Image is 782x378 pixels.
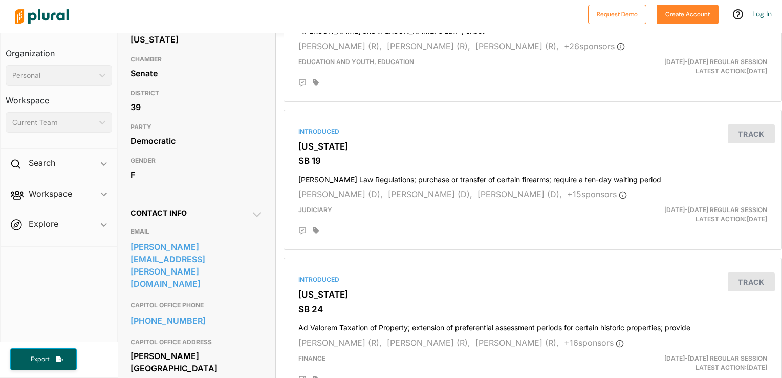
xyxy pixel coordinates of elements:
[131,239,264,291] a: [PERSON_NAME][EMAIL_ADDRESS][PERSON_NAME][DOMAIN_NAME]
[131,155,264,167] h3: GENDER
[298,275,767,284] div: Introduced
[29,157,55,169] h2: Search
[475,41,559,51] span: [PERSON_NAME] (R),
[567,189,627,199] span: + 15 sponsor s
[298,206,332,214] span: Judiciary
[131,99,264,115] div: 39
[664,354,767,362] span: [DATE]-[DATE] Regular Session
[728,124,775,143] button: Track
[131,167,264,182] div: F
[664,206,767,214] span: [DATE]-[DATE] Regular Session
[313,79,319,86] div: Add tags
[298,354,325,362] span: Finance
[387,41,470,51] span: [PERSON_NAME] (R),
[475,338,559,348] span: [PERSON_NAME] (R),
[298,127,767,136] div: Introduced
[6,86,112,108] h3: Workspace
[298,171,767,184] h4: [PERSON_NAME] Law Regulations; purchase or transfer of certain firearms; require a ten-day waitin...
[298,304,767,314] h3: SB 24
[564,338,624,348] span: + 16 sponsor s
[131,336,264,348] h3: CAPITOL OFFICE ADDRESS
[10,348,77,370] button: Export
[131,53,264,66] h3: CHAMBER
[131,66,264,81] div: Senate
[728,272,775,291] button: Track
[298,156,767,166] h3: SB 19
[131,208,187,217] span: Contact Info
[131,121,264,133] h3: PARTY
[298,58,414,66] span: Education and Youth, Education
[298,289,767,300] h3: [US_STATE]
[24,355,56,364] span: Export
[752,9,772,18] a: Log In
[588,5,646,24] button: Request Demo
[387,338,470,348] span: [PERSON_NAME] (R),
[298,79,307,87] div: Add Position Statement
[6,38,112,61] h3: Organization
[657,8,719,19] a: Create Account
[131,299,264,311] h3: CAPITOL OFFICE PHONE
[313,227,319,234] div: Add tags
[298,41,382,51] span: [PERSON_NAME] (R),
[664,58,767,66] span: [DATE]-[DATE] Regular Session
[12,70,95,81] div: Personal
[477,189,562,199] span: [PERSON_NAME] (D),
[657,5,719,24] button: Create Account
[298,141,767,152] h3: [US_STATE]
[588,8,646,19] a: Request Demo
[388,189,472,199] span: [PERSON_NAME] (D),
[614,57,775,76] div: Latest Action: [DATE]
[614,205,775,224] div: Latest Action: [DATE]
[131,32,264,47] div: [US_STATE]
[12,117,95,128] div: Current Team
[131,133,264,149] div: Democratic
[614,354,775,372] div: Latest Action: [DATE]
[298,338,382,348] span: [PERSON_NAME] (R),
[298,319,767,332] h4: Ad Valorem Taxation of Property; extension of preferential assessment periods for certain histori...
[298,227,307,235] div: Add Position Statement
[131,313,264,328] a: [PHONE_NUMBER]
[564,41,625,51] span: + 26 sponsor s
[131,225,264,238] h3: EMAIL
[298,189,383,199] span: [PERSON_NAME] (D),
[131,87,264,99] h3: DISTRICT
[131,348,264,376] div: [PERSON_NAME][GEOGRAPHIC_DATA]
